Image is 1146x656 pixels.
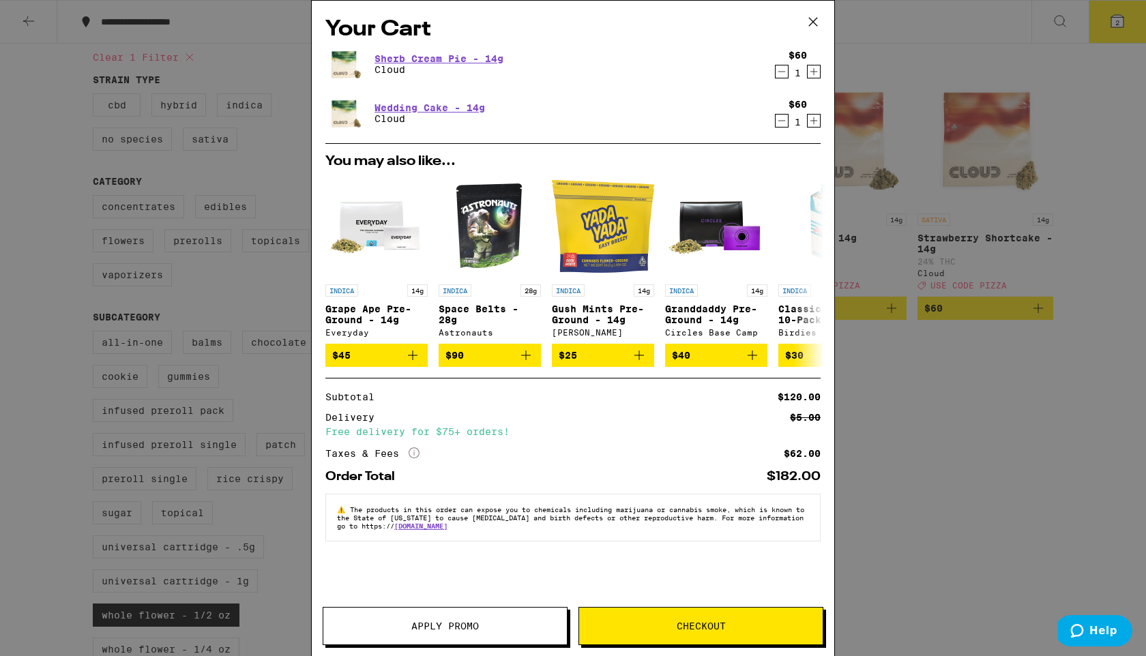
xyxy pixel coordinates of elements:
span: $45 [332,350,351,361]
h2: You may also like... [325,155,821,168]
img: Circles Base Camp - Granddaddy Pre-Ground - 14g [665,175,767,278]
div: Circles Base Camp [665,328,767,337]
div: Astronauts [439,328,541,337]
button: Decrement [775,65,789,78]
img: Cloud - Sherb Cream Pie - 14g [325,45,364,83]
button: Add to bag [778,344,881,367]
p: 14g [747,284,767,297]
span: ⚠️ [337,505,350,513]
div: Free delivery for $75+ orders! [325,427,821,436]
iframe: Opens a widget where you can find more information [1058,615,1132,649]
img: Astronauts - Space Belts - 28g [439,175,541,278]
a: Open page for Granddaddy Pre-Ground - 14g from Circles Base Camp [665,175,767,344]
button: Checkout [578,607,823,645]
p: Grape Ape Pre-Ground - 14g [325,303,428,325]
p: 28g [520,284,541,297]
img: Yada Yada - Gush Mints Pre-Ground - 14g [552,175,654,278]
a: Sherb Cream Pie - 14g [374,53,503,64]
span: $25 [559,350,577,361]
span: The products in this order can expose you to chemicals including marijuana or cannabis smoke, whi... [337,505,804,530]
div: Order Total [325,471,405,483]
p: 14g [407,284,428,297]
p: INDICA [665,284,698,297]
span: $90 [445,350,464,361]
button: Decrement [775,114,789,128]
p: Cloud [374,113,485,124]
div: Delivery [325,413,384,422]
span: Apply Promo [411,621,479,631]
a: Open page for Grape Ape Pre-Ground - 14g from Everyday [325,175,428,344]
p: Cloud [374,64,503,75]
a: [DOMAIN_NAME] [394,522,447,530]
p: Classic Indica 10-Pack - 7g [778,303,881,325]
button: Add to bag [665,344,767,367]
span: $40 [672,350,690,361]
div: Taxes & Fees [325,447,420,460]
p: Space Belts - 28g [439,303,541,325]
div: $120.00 [778,392,821,402]
a: Open page for Gush Mints Pre-Ground - 14g from Yada Yada [552,175,654,344]
span: $30 [785,350,804,361]
a: Wedding Cake - 14g [374,102,485,113]
div: [PERSON_NAME] [552,328,654,337]
button: Increment [807,114,821,128]
div: 1 [789,68,807,78]
div: $60 [789,50,807,61]
h2: Your Cart [325,14,821,45]
div: $60 [789,99,807,110]
button: Add to bag [552,344,654,367]
div: $182.00 [767,471,821,483]
button: Add to bag [325,344,428,367]
a: Open page for Space Belts - 28g from Astronauts [439,175,541,344]
div: 1 [789,117,807,128]
div: Birdies [778,328,881,337]
button: Add to bag [439,344,541,367]
p: INDICA [778,284,811,297]
div: Subtotal [325,392,384,402]
p: INDICA [439,284,471,297]
img: Everyday - Grape Ape Pre-Ground - 14g [325,175,428,278]
a: Open page for Classic Indica 10-Pack - 7g from Birdies [778,175,881,344]
div: Everyday [325,328,428,337]
span: Checkout [677,621,726,631]
img: Cloud - Wedding Cake - 14g [325,94,364,132]
p: INDICA [325,284,358,297]
p: 14g [634,284,654,297]
p: Gush Mints Pre-Ground - 14g [552,303,654,325]
p: INDICA [552,284,585,297]
p: Granddaddy Pre-Ground - 14g [665,303,767,325]
div: $62.00 [784,449,821,458]
img: Birdies - Classic Indica 10-Pack - 7g [778,175,881,278]
div: $5.00 [790,413,821,422]
button: Increment [807,65,821,78]
button: Apply Promo [323,607,568,645]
